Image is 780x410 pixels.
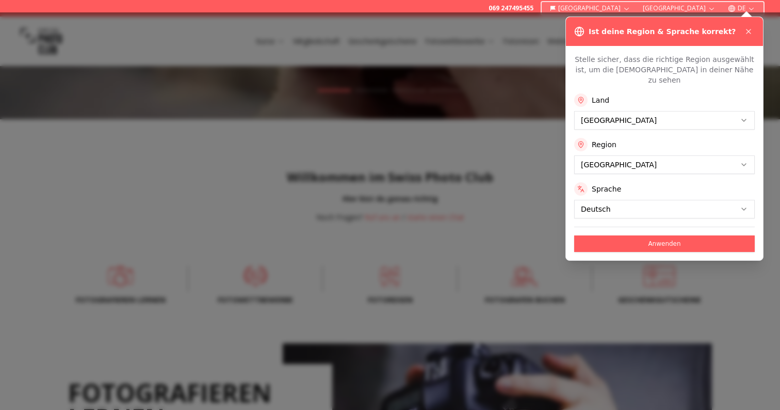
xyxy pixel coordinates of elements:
[546,2,635,14] button: [GEOGRAPHIC_DATA]
[639,2,720,14] button: [GEOGRAPHIC_DATA]
[574,235,755,252] button: Anwenden
[724,2,759,14] button: DE
[592,139,616,150] label: Region
[592,184,621,194] label: Sprache
[489,4,533,12] a: 069 247495455
[589,26,736,37] h3: Ist deine Region & Sprache korrekt?
[574,54,755,85] p: Stelle sicher, dass die richtige Region ausgewählt ist, um die [DEMOGRAPHIC_DATA] in deiner Nähe ...
[592,95,609,105] label: Land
